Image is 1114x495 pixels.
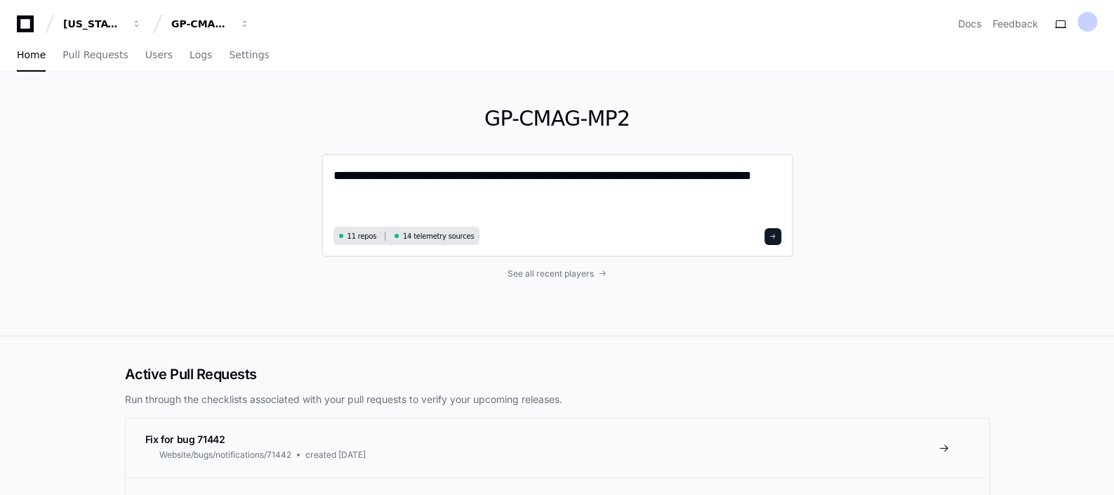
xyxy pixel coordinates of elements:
[958,17,981,31] a: Docs
[171,17,232,31] div: GP-CMAG-MP2
[347,231,377,242] span: 11 repos
[17,39,46,72] a: Home
[321,106,793,131] h1: GP-CMAG-MP2
[62,51,128,59] span: Pull Requests
[145,39,173,72] a: Users
[125,392,990,407] p: Run through the checklists associated with your pull requests to verify your upcoming releases.
[321,268,793,279] a: See all recent players
[145,51,173,59] span: Users
[229,51,269,59] span: Settings
[508,268,594,279] span: See all recent players
[229,39,269,72] a: Settings
[190,39,212,72] a: Logs
[403,231,474,242] span: 14 telemetry sources
[993,17,1038,31] button: Feedback
[159,449,291,461] span: Website/bugs/notifications/71442
[190,51,212,59] span: Logs
[17,51,46,59] span: Home
[125,364,990,384] h2: Active Pull Requests
[58,11,147,37] button: [US_STATE] Pacific
[126,418,989,477] a: Fix for bug 71442Website/bugs/notifications/71442created [DATE]
[63,17,124,31] div: [US_STATE] Pacific
[62,39,128,72] a: Pull Requests
[305,449,366,461] span: created [DATE]
[166,11,256,37] button: GP-CMAG-MP2
[145,433,225,445] span: Fix for bug 71442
